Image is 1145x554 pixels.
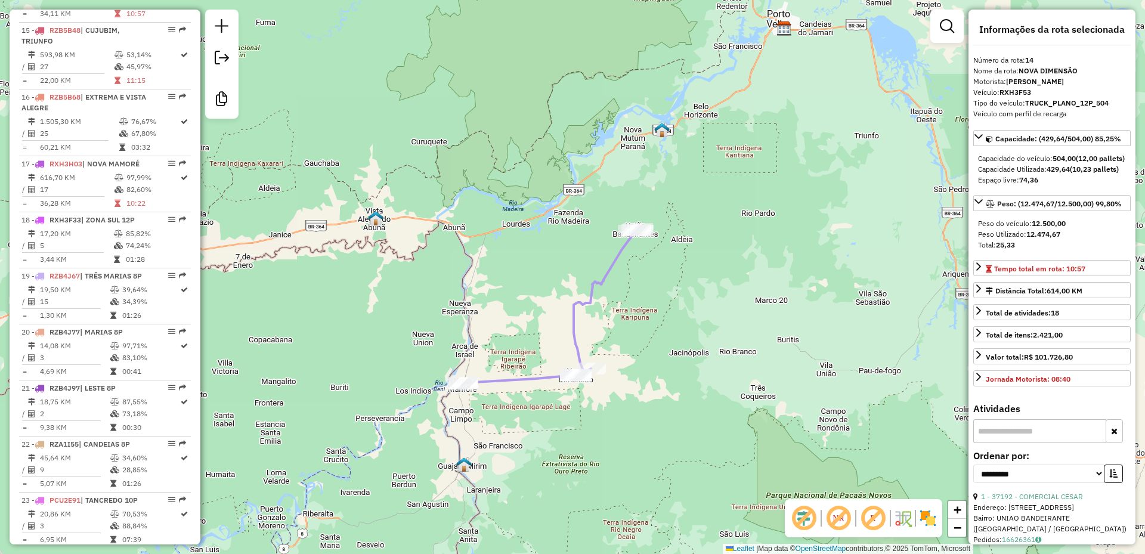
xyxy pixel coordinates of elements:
[114,242,123,249] i: % de utilização da cubagem
[126,8,180,20] td: 10:57
[948,519,966,537] a: Zoom out
[28,342,35,349] i: Distância Total
[39,520,110,532] td: 3
[954,502,961,517] span: +
[28,466,35,473] i: Total de Atividades
[122,366,180,377] td: 00:41
[39,464,110,476] td: 9
[978,153,1126,164] div: Capacidade do veículo:
[119,118,128,125] i: % de utilização do peso
[986,286,1082,296] div: Distância Total:
[796,544,846,553] a: OpenStreetMap
[181,174,188,181] i: Rota otimizada
[1019,66,1078,75] strong: NOVA DIMENSÃO
[918,509,937,528] img: Exibir/Ocultar setores
[110,354,119,361] i: % de utilização da cubagem
[168,160,175,167] em: Opções
[39,116,119,128] td: 1.505,30 KM
[973,534,1131,545] div: Pedidos:
[114,200,120,207] i: Tempo total em rota
[997,199,1122,208] span: Peso: (12.474,67/12.500,00) 99,80%
[21,253,27,265] td: =
[110,298,119,305] i: % de utilização da cubagem
[28,118,35,125] i: Distância Total
[126,75,180,86] td: 11:15
[28,230,35,237] i: Distância Total
[973,326,1131,342] a: Total de itens:2.421,00
[181,510,188,518] i: Rota otimizada
[179,160,186,167] em: Rota exportada
[122,284,180,296] td: 39,64%
[122,452,180,464] td: 34,60%
[978,164,1126,175] div: Capacidade Utilizada:
[1026,230,1060,239] strong: 12.474,67
[21,408,27,420] td: /
[114,174,123,181] i: % de utilização do peso
[39,184,114,196] td: 17
[1076,154,1125,163] strong: (12,00 pallets)
[49,215,81,224] span: RXH3F33
[179,272,186,279] em: Rota exportada
[114,230,123,237] i: % de utilização do peso
[39,141,119,153] td: 60,21 KM
[168,384,175,391] em: Opções
[122,408,180,420] td: 73,18%
[39,240,113,252] td: 5
[126,172,180,184] td: 97,99%
[110,286,119,293] i: % de utilização do peso
[824,504,853,533] span: Exibir NR
[935,14,959,38] a: Exibir filtros
[49,327,80,336] span: RZB4J77
[973,502,1131,513] div: Endereço: [STREET_ADDRESS]
[1053,154,1076,163] strong: 504,00
[168,328,175,335] em: Opções
[39,128,119,140] td: 25
[21,61,27,73] td: /
[82,159,140,168] span: | NOVA MAMORÉ
[1070,165,1119,174] strong: (10,23 pallets)
[179,496,186,503] em: Rota exportada
[973,213,1131,255] div: Peso: (12.474,67/12.500,00) 99,80%
[39,408,110,420] td: 2
[39,197,114,209] td: 36,28 KM
[39,422,110,434] td: 9,38 KM
[973,98,1131,109] div: Tipo do veículo:
[168,93,175,100] em: Opções
[973,195,1131,211] a: Peso: (12.474,67/12.500,00) 99,80%
[726,544,754,553] a: Leaflet
[80,271,142,280] span: | TRÊS MARIAS 8P
[973,66,1131,76] div: Nome da rota:
[39,352,110,364] td: 3
[994,264,1085,273] span: Tempo total em rota: 10:57
[28,242,35,249] i: Total de Atividades
[110,424,116,431] i: Tempo total em rota
[978,219,1066,228] span: Peso do veículo:
[986,352,1073,363] div: Valor total:
[21,271,142,280] span: 19 -
[28,174,35,181] i: Distância Total
[210,46,234,73] a: Exportar sessão
[973,148,1131,190] div: Capacidade: (429,64/504,00) 85,25%
[114,51,123,58] i: % de utilização do peso
[210,14,234,41] a: Nova sessão e pesquisa
[122,396,180,408] td: 87,55%
[81,496,138,505] span: | TANCREDO 10P
[110,480,116,487] i: Tempo total em rota
[973,513,1131,534] div: Bairro: UNIAO BANDEIRANTE ([GEOGRAPHIC_DATA] / [GEOGRAPHIC_DATA])
[168,26,175,33] em: Opções
[978,240,1126,250] div: Total:
[21,26,120,45] span: 15 -
[122,534,180,546] td: 07:39
[21,141,27,153] td: =
[21,310,27,321] td: =
[28,286,35,293] i: Distância Total
[110,398,119,406] i: % de utilização do peso
[122,340,180,352] td: 97,71%
[49,496,81,505] span: PCU2E91
[39,310,110,321] td: 1,30 KM
[893,509,912,528] img: Fluxo de ruas
[110,510,119,518] i: % de utilização do peso
[210,87,234,114] a: Criar modelo
[179,93,186,100] em: Rota exportada
[999,88,1031,97] strong: RXH3F53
